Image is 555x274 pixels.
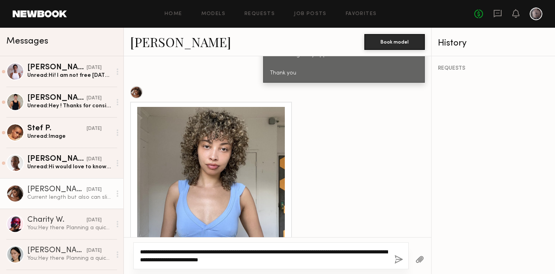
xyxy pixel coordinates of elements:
[27,72,112,79] div: Unread: Hi! I am not free [DATE] but I am free [DATE] or [DATE] if that also works. If not it’s ok!
[27,186,87,194] div: [PERSON_NAME]
[27,255,112,262] div: You: Hey there Planning a quick content shoot [DATE] afternoon for [DOMAIN_NAME] are you availabl...
[201,11,225,17] a: Models
[87,95,102,102] div: [DATE]
[294,11,327,17] a: Job Posts
[87,217,102,224] div: [DATE]
[364,38,425,45] a: Book model
[27,216,87,224] div: Charity W.
[165,11,182,17] a: Home
[130,33,231,50] a: [PERSON_NAME]
[87,125,102,133] div: [DATE]
[27,247,87,255] div: [PERSON_NAME]
[27,94,87,102] div: [PERSON_NAME]
[244,11,275,17] a: Requests
[27,194,112,201] div: Current length but also can slick it back. I live in [GEOGRAPHIC_DATA] so that works
[27,125,87,133] div: Stef P.
[87,247,102,255] div: [DATE]
[438,39,549,48] div: History
[346,11,377,17] a: Favorites
[87,64,102,72] div: [DATE]
[27,64,87,72] div: [PERSON_NAME]
[27,133,112,140] div: Unread: Image
[27,163,112,171] div: Unread: Hi would love to know more about the shoot! I’m hair is still shaved
[6,37,48,46] span: Messages
[87,156,102,163] div: [DATE]
[27,102,112,110] div: Unread: Hey ! Thanks for considering me. Unfortunately I’m not in [US_STATE] this week
[87,186,102,194] div: [DATE]
[27,224,112,232] div: You: Hey there Planning a quick content shoot [DATE] afternoon for [DOMAIN_NAME] are you availabl...
[438,66,549,71] div: REQUESTS
[364,34,425,50] button: Book model
[27,155,87,163] div: [PERSON_NAME]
